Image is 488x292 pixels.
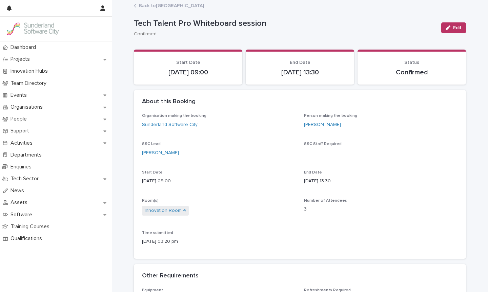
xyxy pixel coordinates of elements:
[304,199,347,203] span: Number of Attendees
[8,152,47,158] p: Departments
[8,68,53,74] p: Innovation Hubs
[8,80,52,87] p: Team Directory
[8,164,37,170] p: Enquiries
[142,170,163,175] span: Start Date
[142,238,458,245] p: [DATE] 03:20 pm
[304,142,342,146] span: SSC Staff Required
[8,128,35,134] p: Support
[304,178,458,185] p: [DATE] 13:30
[142,121,198,128] a: Sunderland Software City
[453,25,462,30] span: Edit
[142,178,296,185] p: [DATE] 09:00
[366,68,458,76] p: Confirmed
[8,140,38,146] p: Activities
[290,60,310,65] span: End Date
[8,116,32,122] p: People
[142,231,173,235] span: Time submitted
[404,60,419,65] span: Status
[176,60,200,65] span: Start Date
[145,207,186,214] a: Innovation Room 4
[8,235,47,242] p: Qualifications
[142,272,199,280] h2: Other Requirements
[304,149,458,157] p: -
[304,170,322,175] span: End Date
[254,68,346,76] p: [DATE] 13:30
[304,114,357,118] span: Person making the booking
[5,22,60,36] img: Kay6KQejSz2FjblR6DWv
[142,98,196,106] h2: About this Booking
[142,68,234,76] p: [DATE] 09:00
[134,19,436,29] p: Tech Talent Pro Whiteboard session
[142,149,179,157] a: [PERSON_NAME]
[139,1,204,9] a: Back to[GEOGRAPHIC_DATA]
[8,56,35,62] p: Projects
[304,121,341,128] a: [PERSON_NAME]
[441,22,466,33] button: Edit
[304,206,458,213] p: 3
[8,92,32,98] p: Events
[142,142,161,146] span: SSC Lead
[8,104,48,110] p: Organisations
[142,114,206,118] span: Organisation making the booking
[8,44,41,51] p: Dashboard
[142,199,159,203] span: Room(s)
[8,199,33,206] p: Assets
[8,223,55,230] p: Training Courses
[8,212,38,218] p: Software
[8,176,44,182] p: Tech Sector
[134,31,433,37] p: Confirmed
[8,187,29,194] p: News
